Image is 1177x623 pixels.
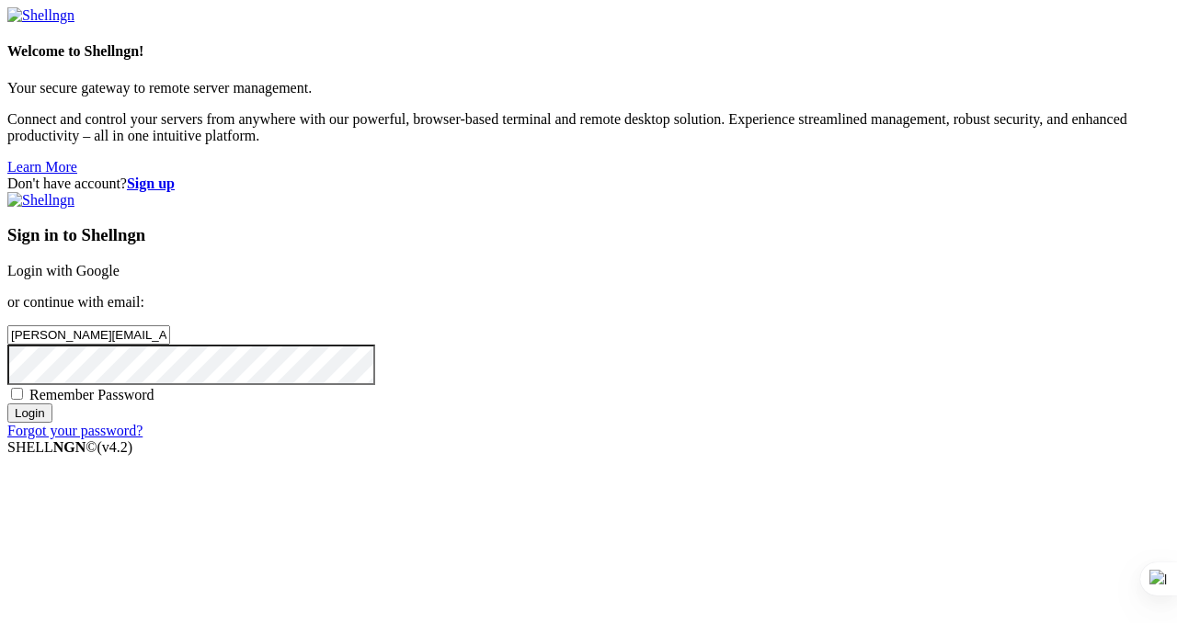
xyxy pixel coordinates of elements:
[7,325,170,345] input: Email address
[7,439,132,455] span: SHELL ©
[127,176,175,191] a: Sign up
[7,159,77,175] a: Learn More
[11,388,23,400] input: Remember Password
[7,176,1170,192] div: Don't have account?
[7,263,120,278] a: Login with Google
[7,111,1170,144] p: Connect and control your servers from anywhere with our powerful, browser-based terminal and remo...
[7,192,74,209] img: Shellngn
[7,403,52,423] input: Login
[7,225,1170,245] h3: Sign in to Shellngn
[7,80,1170,96] p: Your secure gateway to remote server management.
[7,43,1170,60] h4: Welcome to Shellngn!
[7,423,143,438] a: Forgot your password?
[7,294,1170,311] p: or continue with email:
[97,439,133,455] span: 4.2.0
[7,7,74,24] img: Shellngn
[53,439,86,455] b: NGN
[29,387,154,402] span: Remember Password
